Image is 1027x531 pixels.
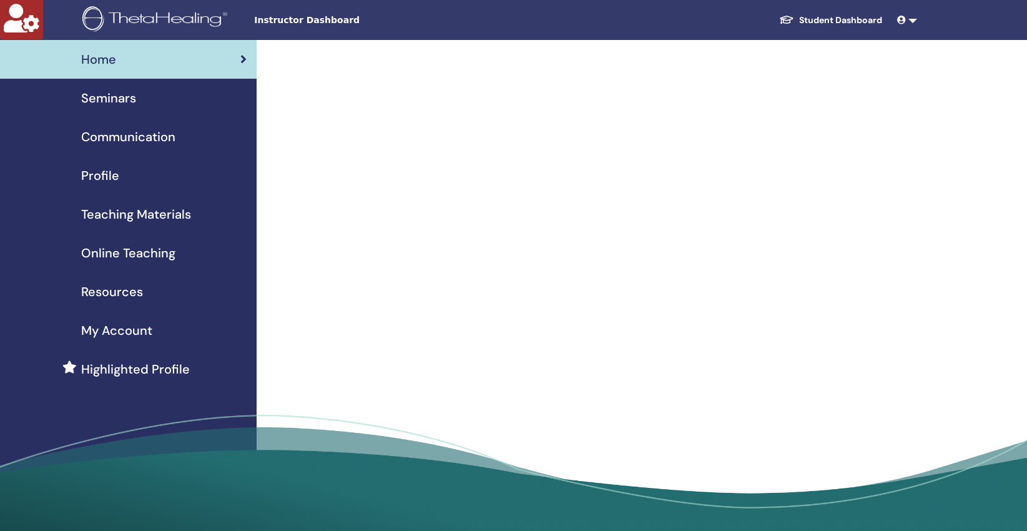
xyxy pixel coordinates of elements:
[254,14,441,27] span: Instructor Dashboard
[81,89,136,107] span: Seminars
[81,360,190,379] span: Highlighted Profile
[81,205,191,224] span: Teaching Materials
[81,50,116,69] span: Home
[82,6,232,34] img: logo.png
[81,166,119,185] span: Profile
[779,14,794,25] img: graduation-cap-white.svg
[81,321,152,340] span: My Account
[81,244,175,262] span: Online Teaching
[769,9,892,32] a: Student Dashboard
[81,127,175,146] span: Communication
[81,282,143,301] span: Resources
